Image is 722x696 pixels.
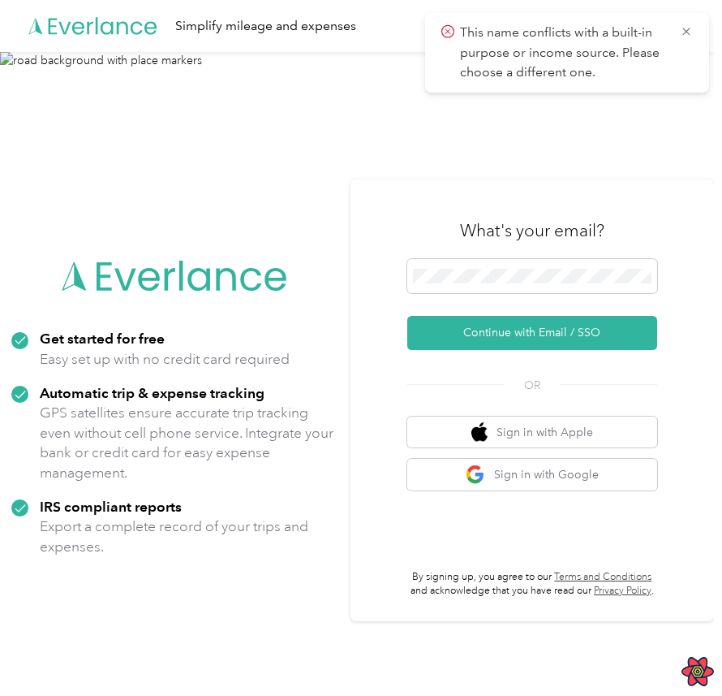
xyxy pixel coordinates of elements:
img: apple logo [471,422,488,443]
p: This name conflicts with a built-in purpose or income source. Please choose a different one. [460,23,668,83]
p: Export a complete record of your trips and expenses. [40,517,339,556]
img: google logo [466,465,486,485]
button: Continue with Email / SSO [407,316,657,350]
strong: IRS compliant reports [40,498,182,515]
a: Privacy Policy [594,585,651,597]
p: By signing up, you agree to our and acknowledge that you have read our . [407,570,657,599]
button: google logoSign in with Google [407,459,657,491]
div: Simplify mileage and expenses [175,16,356,37]
p: GPS satellites ensure accurate trip tracking even without cell phone service. Integrate your bank... [40,403,339,482]
a: Terms and Conditions [554,571,651,583]
strong: Automatic trip & expense tracking [40,384,264,401]
h3: What's your email? [460,219,604,242]
span: OR [504,377,561,394]
p: Easy set up with no credit card required [40,349,290,370]
button: apple logoSign in with Apple [407,417,657,448]
iframe: Everlance-gr Chat Button Frame [631,605,722,696]
strong: Get started for free [40,330,165,347]
button: Open React Query Devtools [681,655,714,688]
